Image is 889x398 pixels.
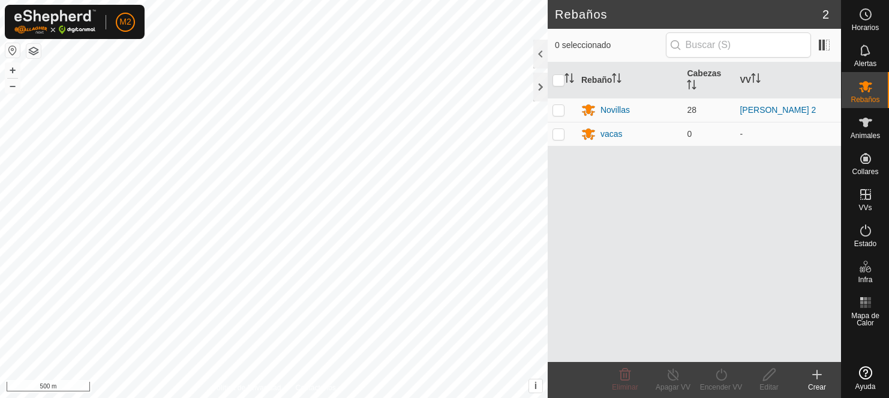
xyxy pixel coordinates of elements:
a: Ayuda [842,361,889,395]
div: Encender VV [697,382,745,393]
button: i [529,379,542,393]
p-sorticon: Activar para ordenar [564,75,574,85]
span: 0 seleccionado [555,39,666,52]
span: Ayuda [855,383,876,390]
a: [PERSON_NAME] 2 [740,105,816,115]
span: Infra [858,276,872,283]
p-sorticon: Activar para ordenar [751,75,761,85]
span: 2 [822,5,829,23]
h2: Rebaños [555,7,822,22]
span: i [534,381,537,391]
div: Apagar VV [649,382,697,393]
a: Política de Privacidad [212,382,281,393]
div: Editar [745,382,793,393]
div: Crear [793,382,841,393]
button: + [5,63,20,77]
p-sorticon: Activar para ordenar [687,82,696,91]
span: 28 [687,105,696,115]
span: Alertas [854,60,876,67]
span: Rebaños [851,96,879,103]
span: Animales [851,132,880,139]
button: Restablecer Mapa [5,43,20,58]
span: Collares [852,168,878,175]
span: 0 [687,129,692,139]
button: Capas del Mapa [26,44,41,58]
span: VVs [858,204,872,211]
th: Cabezas [682,62,735,98]
td: - [735,122,841,146]
th: Rebaño [576,62,683,98]
img: Logo Gallagher [14,10,96,34]
div: vacas [600,128,623,140]
button: – [5,79,20,93]
p-sorticon: Activar para ordenar [612,75,621,85]
span: Eliminar [612,383,638,391]
span: M2 [119,16,131,28]
span: Horarios [852,24,879,31]
a: Contáctenos [295,382,335,393]
input: Buscar (S) [666,32,811,58]
div: Novillas [600,104,630,116]
th: VV [735,62,841,98]
span: Estado [854,240,876,247]
span: Mapa de Calor [845,312,886,327]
